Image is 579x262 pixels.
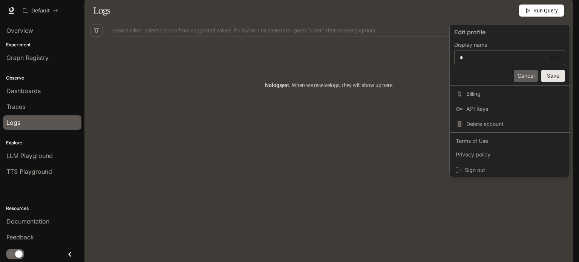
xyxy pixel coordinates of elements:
[454,42,487,47] p: Display name
[456,137,564,145] span: Terms of Use
[465,166,564,174] span: Sign out
[466,105,564,113] span: API Keys
[541,70,565,82] button: Save
[451,117,568,131] div: Delete account
[550,54,559,61] div: 1 / 50
[454,28,565,37] p: Edit profile
[514,70,538,82] button: Cancel
[456,151,564,158] span: Privacy policy
[451,148,568,161] a: Privacy policy
[451,102,568,116] a: API Keys
[466,120,564,128] span: Delete account
[450,163,570,177] div: Sign out
[466,90,564,98] span: Billing
[451,87,568,101] a: Billing
[451,134,568,148] a: Terms of Use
